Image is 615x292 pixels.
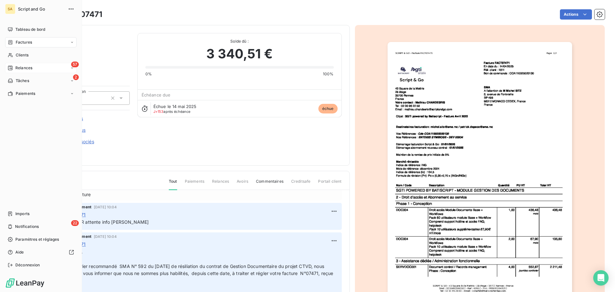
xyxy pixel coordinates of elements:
[560,9,592,20] button: Actions
[16,78,29,84] span: Tâches
[5,278,45,288] img: Logo LeanPay
[16,91,35,96] span: Paiements
[256,179,283,189] span: Commentaires
[15,249,24,255] span: Aide
[15,27,45,32] span: Tableau de bord
[5,247,77,257] a: Aide
[16,39,32,45] span: Factures
[291,179,311,189] span: Creditsafe
[16,52,29,58] span: Clients
[15,262,40,268] span: Déconnexion
[15,65,32,71] span: Relances
[237,179,248,189] span: Avoirs
[15,237,59,242] span: Paramètres et réglages
[71,62,79,67] span: 57
[153,104,197,109] span: Échue le 14 mai 2025
[71,220,79,226] span: 22
[145,38,334,44] span: Solde dû :
[318,104,338,113] span: échue
[145,71,152,77] span: 0%
[15,211,29,217] span: Imports
[18,6,64,12] span: Script and Go
[43,263,335,284] span: Suite à notre courrier recommandé SMA N° 592 du [DATE] de résiliation du contrat de Gestion Docum...
[94,235,117,238] span: [DATE] 10:04
[15,224,39,229] span: Notifications
[50,41,130,46] span: 58290439
[169,179,177,190] span: Tout
[142,92,171,97] span: Échéance due
[153,109,164,114] span: J+153
[323,71,334,77] span: 100%
[43,219,149,225] span: NE PAS RELANCER attente info [PERSON_NAME]
[212,179,229,189] span: Relances
[318,179,341,189] span: Portail client
[153,110,191,113] span: après échéance
[73,74,79,80] span: 2
[5,4,15,14] div: SA
[593,270,609,286] div: Open Intercom Messenger
[206,44,273,63] span: 3 340,51 €
[94,205,117,209] span: [DATE] 10:04
[185,179,204,189] span: Paiements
